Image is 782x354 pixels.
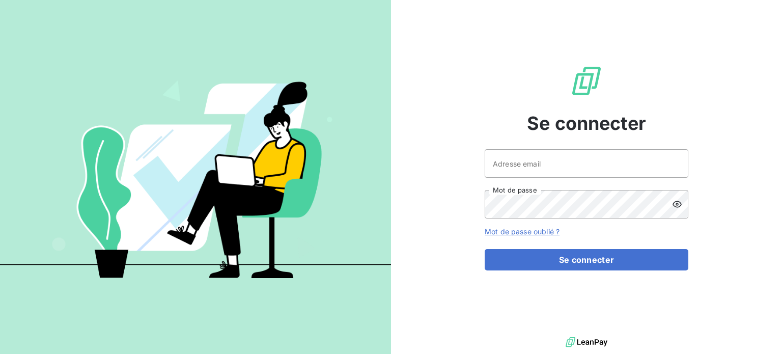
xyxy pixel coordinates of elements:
[570,65,603,97] img: Logo LeanPay
[485,249,688,270] button: Se connecter
[527,110,646,137] span: Se connecter
[566,335,607,350] img: logo
[485,227,560,236] a: Mot de passe oublié ?
[485,149,688,178] input: placeholder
